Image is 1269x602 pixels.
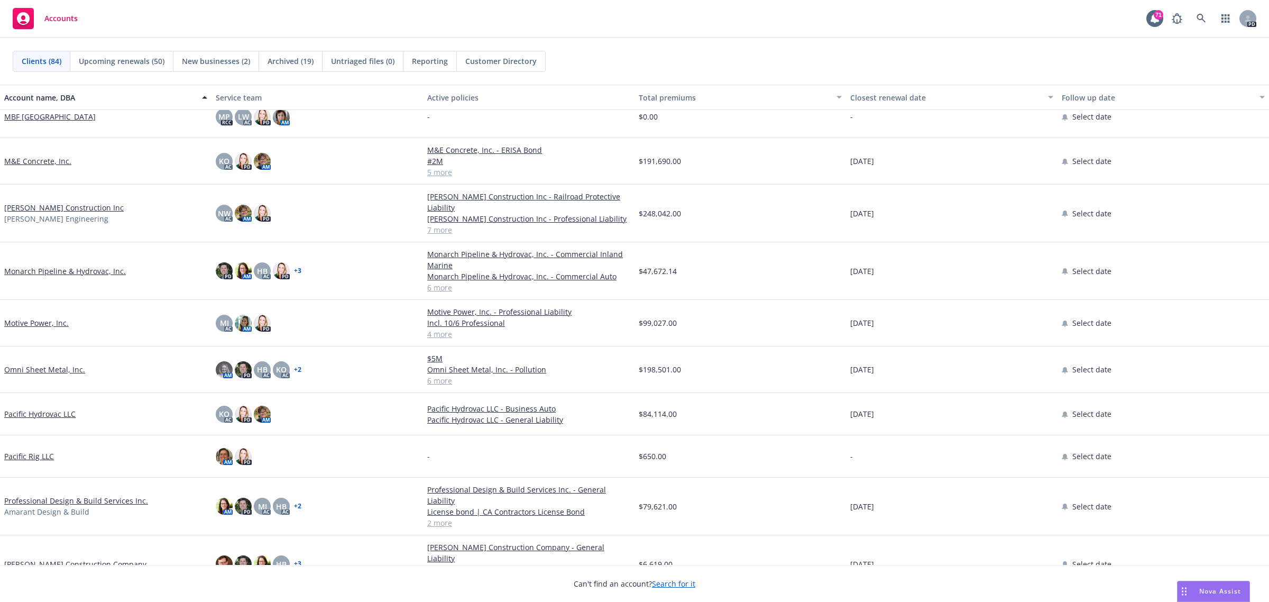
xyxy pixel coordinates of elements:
span: MP [218,111,230,122]
span: [DATE] [850,501,874,512]
span: KO [219,156,229,167]
img: photo [235,498,252,515]
span: Untriaged files (0) [331,56,394,67]
span: $191,690.00 [639,156,681,167]
img: photo [216,498,233,515]
span: [DATE] [850,156,874,167]
a: Monarch Pipeline & Hydrovac, Inc. - Commercial Inland Marine [427,249,630,271]
span: $6,619.00 [639,559,673,570]
a: Motive Power, Inc. - Professional Liability [427,306,630,317]
span: New businesses (2) [182,56,250,67]
a: 4 more [427,329,630,340]
a: Monarch Pipeline & Hydrovac, Inc. - Commercial Auto [427,271,630,282]
a: License bond | CA Contractors License Bond [427,506,630,517]
img: photo [254,555,271,572]
a: [PERSON_NAME] Construction Company [4,559,146,570]
span: - [427,451,430,462]
span: [DATE] [850,266,874,277]
a: + 3 [294,561,301,567]
span: HB [276,501,287,512]
a: + 3 [294,268,301,274]
div: Total premiums [639,92,830,103]
div: 71 [1154,10,1163,20]
a: [PERSON_NAME] Construction Inc - Railroad Protective Liability [427,191,630,213]
div: Drag to move [1178,581,1191,601]
span: [DATE] [850,364,874,375]
a: + 2 [294,367,301,373]
span: Archived (19) [268,56,314,67]
span: - [850,451,853,462]
span: Select date [1072,408,1111,419]
span: [DATE] [850,317,874,329]
img: photo [216,555,233,572]
span: $84,114.00 [639,408,677,419]
a: M&E Concrete, Inc. - ERISA Bond [427,144,630,156]
a: Pacific Hydrovac LLC [4,408,76,419]
a: Accounts [8,4,82,33]
img: photo [254,406,271,423]
span: HB [257,364,268,375]
span: $198,501.00 [639,364,681,375]
a: Monarch Pipeline & Hydrovac, Inc. [4,266,126,277]
div: Account name, DBA [4,92,196,103]
a: [PERSON_NAME] Construction Company - General Liability [427,542,630,564]
span: Customer Directory [465,56,537,67]
a: Report a Bug [1166,8,1188,29]
span: NW [218,208,231,219]
img: photo [254,205,271,222]
span: Reporting [412,56,448,67]
button: Nova Assist [1177,581,1250,602]
span: Select date [1072,451,1111,462]
span: [DATE] [850,208,874,219]
div: Service team [216,92,419,103]
a: 2 more [427,517,630,528]
span: [DATE] [850,559,874,570]
img: photo [216,262,233,279]
span: Select date [1072,317,1111,329]
a: Omni Sheet Metal, Inc. - Pollution [427,364,630,375]
a: Pacific Rig LLC [4,451,54,462]
span: - [850,111,853,122]
span: $47,672.14 [639,266,677,277]
img: photo [273,108,290,125]
img: photo [273,262,290,279]
a: Omni Sheet Metal, Inc. [4,364,85,375]
button: Total premiums [635,85,846,110]
a: 6 more [427,282,630,293]
span: Can't find an account? [574,578,695,589]
img: photo [235,205,252,222]
a: Pacific Hydrovac LLC - General Liability [427,414,630,425]
span: MJ [220,317,229,329]
a: Motive Power, Inc. [4,317,69,329]
a: Switch app [1215,8,1236,29]
span: KO [276,364,287,375]
button: Closest renewal date [846,85,1057,110]
span: $650.00 [639,451,666,462]
button: Service team [212,85,423,110]
a: Incl. 10/6 Professional [427,317,630,329]
span: [DATE] [850,408,874,419]
img: photo [216,361,233,378]
a: #2M [427,156,630,167]
span: $248,042.00 [639,208,681,219]
a: License bond | State of CA-CLB [427,564,630,575]
a: 7 more [427,224,630,235]
a: Search for it [652,579,695,589]
span: Select date [1072,208,1111,219]
span: Nova Assist [1199,587,1241,596]
span: HB [276,559,287,570]
div: Active policies [427,92,630,103]
span: Clients (84) [22,56,61,67]
a: [PERSON_NAME] Construction Inc - Professional Liability [427,213,630,224]
span: $79,621.00 [639,501,677,512]
button: Active policies [423,85,635,110]
img: photo [235,361,252,378]
span: LW [238,111,249,122]
span: $99,027.00 [639,317,677,329]
a: M&E Concrete, Inc. [4,156,71,167]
